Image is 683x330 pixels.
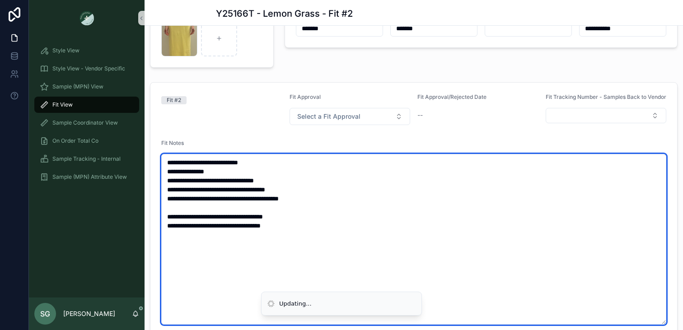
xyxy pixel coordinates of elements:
a: On Order Total Co [34,133,139,149]
img: App logo [80,11,94,25]
span: Sample (MPN) Attribute View [52,173,127,181]
span: Fit View [52,101,73,108]
span: Fit Notes [161,139,184,146]
span: Fit Tracking Number - Samples Back to Vendor [546,93,666,100]
span: Fit Approval/Rejected Date [417,93,487,100]
span: Select a Fit Approval [297,112,360,121]
span: Fit Approval [290,93,321,100]
a: Sample (MPN) View [34,79,139,95]
a: Style View - Vendor Specific [34,60,139,77]
span: Style View - Vendor Specific [52,65,125,72]
a: Sample Coordinator View [34,115,139,131]
a: Sample Tracking - Internal [34,151,139,167]
button: Select Button [290,108,411,125]
a: Sample (MPN) Attribute View [34,169,139,185]
h1: Y25166T - Lemon Grass - Fit #2 [216,7,353,20]
span: Sample (MPN) View [52,83,103,90]
span: Sample Coordinator View [52,119,118,126]
span: On Order Total Co [52,137,98,144]
span: Style View [52,47,80,54]
span: Sample Tracking - Internal [52,155,121,163]
span: SG [40,308,50,319]
div: Updating... [279,299,312,308]
p: [PERSON_NAME] [63,309,115,318]
a: Style View [34,42,139,59]
div: Fit #2 [167,96,181,104]
button: Select Button [546,108,667,123]
a: Fit View [34,97,139,113]
div: scrollable content [29,36,145,197]
span: -- [417,111,423,120]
